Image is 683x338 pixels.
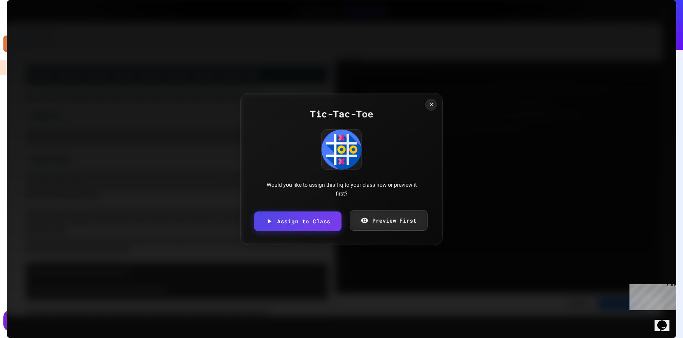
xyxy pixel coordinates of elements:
iframe: chat widget [627,281,676,310]
a: Assign to Class [254,211,341,231]
a: Preview First [350,210,427,231]
div: Would you like to assign this frq to your class now or preview it first? [260,181,423,198]
img: Tic-Tac-Toe [322,130,361,170]
div: Tic-Tac-Toe [254,107,429,121]
div: Chat with us now!Close [3,3,47,43]
iframe: chat widget [655,311,676,331]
